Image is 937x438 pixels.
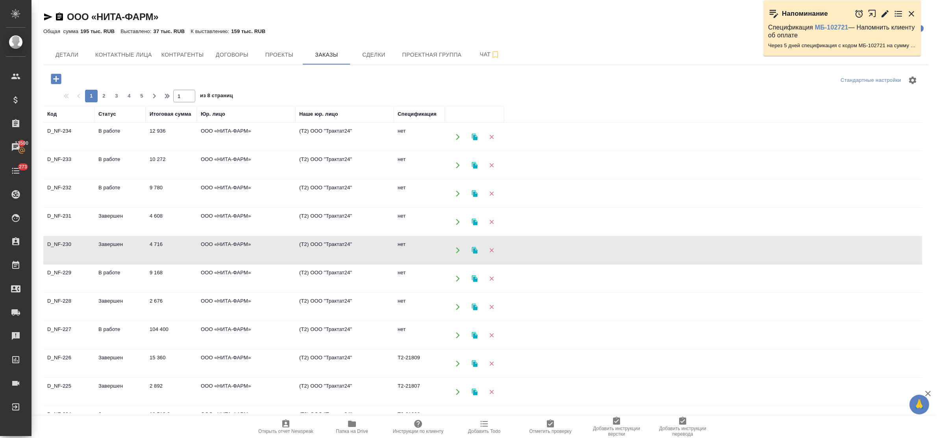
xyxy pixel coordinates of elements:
td: нет [394,265,445,292]
button: Удалить [483,384,500,400]
button: Клонировать [467,129,483,145]
td: 2 892 [146,378,197,406]
button: Открыть [450,270,466,286]
button: Клонировать [467,299,483,315]
td: (Т2) ООО "Трактат24" [295,237,394,264]
button: Клонировать [467,384,483,400]
button: Клонировать [467,185,483,201]
td: (Т2) ООО "Трактат24" [295,407,394,434]
td: 9 780 [146,180,197,207]
td: нет [394,293,445,321]
button: 5 [135,90,148,102]
button: Добавить проект [45,71,67,87]
button: Отложить [854,9,864,18]
button: Открыть в новой вкладке [868,5,877,22]
button: Перейти в todo [894,9,903,18]
td: (Т2) ООО "Трактат24" [295,123,394,151]
button: Инструкции по клиенту [385,416,451,438]
button: Открыть [450,242,466,258]
button: Удалить [483,299,500,315]
button: Открыть [450,355,466,371]
td: нет [394,123,445,151]
button: Открыть [450,384,466,400]
td: Т2-21809 [394,350,445,377]
td: 18 513,6 [146,407,197,434]
td: 12 936 [146,123,197,151]
td: (Т2) ООО "Трактат24" [295,265,394,292]
span: 13500 [10,139,33,147]
td: D_NF-227 [43,322,94,349]
td: 10 272 [146,152,197,179]
td: 4 716 [146,237,197,264]
td: нет [394,237,445,264]
td: В работе [94,123,146,151]
span: Добавить инструкции перевода [654,426,711,437]
button: Открыть [450,299,466,315]
button: Удалить [483,327,500,343]
td: Завершен [94,293,146,321]
td: ООО «НИТА-ФАРМ» [197,180,295,207]
td: 4 608 [146,208,197,236]
td: (Т2) ООО "Трактат24" [295,378,394,406]
button: Добавить Todo [451,416,517,438]
td: ООО «НИТА-ФАРМ» [197,407,295,434]
span: Заказы [307,50,345,60]
td: нет [394,322,445,349]
button: Удалить [483,242,500,258]
div: Спецификация [398,110,437,118]
td: Завершен [94,407,146,434]
span: 5 [135,92,148,100]
td: D_NF-233 [43,152,94,179]
button: Удалить [483,355,500,371]
td: В работе [94,322,146,349]
td: ООО «НИТА-ФАРМ» [197,208,295,236]
p: 195 тыс. RUB [80,28,120,34]
span: Контрагенты [161,50,204,60]
td: (Т2) ООО "Трактат24" [295,208,394,236]
div: Итоговая сумма [150,110,191,118]
button: Удалить [483,270,500,286]
button: 3 [110,90,123,102]
p: 159 тыс. RUB [231,28,271,34]
td: В работе [94,152,146,179]
td: В работе [94,265,146,292]
button: Скопировать ссылку [55,12,64,22]
button: Открыть [450,129,466,145]
button: 🙏 [909,395,929,414]
button: Открыть [450,185,466,201]
td: Завершен [94,208,146,236]
a: 13500 [2,137,30,157]
span: Отметить проверку [529,429,571,434]
td: D_NF-224 [43,407,94,434]
span: 4 [123,92,135,100]
td: В работе [94,180,146,207]
span: Добавить инструкции верстки [588,426,645,437]
p: Выставлено: [120,28,153,34]
svg: Подписаться [491,50,500,59]
button: Папка на Drive [319,416,385,438]
td: D_NF-230 [43,237,94,264]
button: Клонировать [467,355,483,371]
span: Чат [471,50,509,59]
td: D_NF-226 [43,350,94,377]
td: Т2-21807 [394,378,445,406]
td: D_NF-231 [43,208,94,236]
button: Удалить [483,214,500,230]
a: МБ-102721 [815,24,848,31]
button: Клонировать [467,157,483,173]
td: D_NF-228 [43,293,94,321]
span: Детали [48,50,86,60]
p: К выставлению: [191,28,231,34]
button: Закрыть [907,9,916,18]
td: нет [394,180,445,207]
td: D_NF-225 [43,378,94,406]
td: Завершен [94,378,146,406]
button: Клонировать [467,270,483,286]
button: Открыть [450,327,466,343]
button: Клонировать [467,412,483,428]
td: ООО «НИТА-ФАРМ» [197,123,295,151]
div: split button [839,74,903,87]
td: 9 168 [146,265,197,292]
td: (Т2) ООО "Трактат24" [295,180,394,207]
td: 2 676 [146,293,197,321]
